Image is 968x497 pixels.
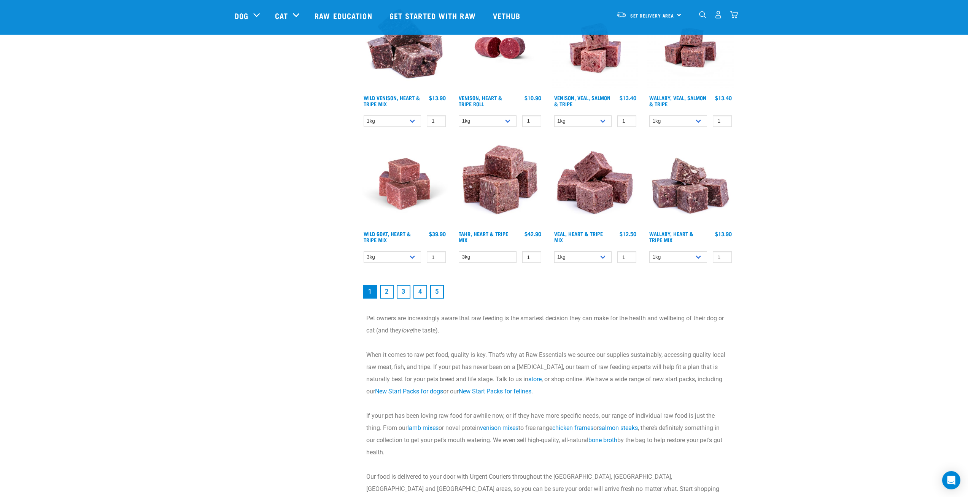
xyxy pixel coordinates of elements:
[554,232,603,241] a: Veal, Heart & Tripe Mix
[413,285,427,299] a: Goto page 4
[715,95,732,101] div: $13.40
[366,349,729,398] p: When it comes to raw pet food, quality is key. That’s why at Raw Essentials we source our supplie...
[459,96,502,105] a: Venison, Heart & Tripe Roll
[382,0,485,31] a: Get started with Raw
[647,141,734,227] img: 1174 Wallaby Heart Tripe Mix 01
[235,10,248,21] a: Dog
[647,5,734,91] img: Wallaby Veal Salmon Tripe 1642
[480,424,518,431] a: venison mixes
[275,10,288,21] a: Cat
[730,11,738,19] img: home-icon@2x.png
[620,95,636,101] div: $13.40
[363,285,377,299] a: Page 1
[649,96,706,105] a: Wallaby, Veal, Salmon & Tripe
[588,436,617,444] a: bone broth
[599,424,638,431] a: salmon steaks
[630,14,674,17] span: Set Delivery Area
[427,115,446,127] input: 1
[552,5,639,91] img: Venison Veal Salmon Tripe 1621
[620,231,636,237] div: $12.50
[649,232,693,241] a: Wallaby, Heart & Tripe Mix
[375,388,443,395] a: New Start Packs for dogs
[525,231,541,237] div: $42.90
[714,11,722,19] img: user.png
[552,141,639,227] img: Cubes
[457,5,543,91] img: Raw Essentials Venison Heart & Tripe Hypoallergenic Raw Pet Food Bulk Roll Unwrapped
[366,312,729,337] p: Pet owners are increasingly aware that raw feeding is the smartest decision they can make for the...
[713,251,732,263] input: 1
[362,141,448,227] img: Goat Heart Tripe 8451
[380,285,394,299] a: Goto page 2
[429,231,446,237] div: $39.90
[457,141,543,227] img: Tahr Heart Tripe Mix 01
[362,5,448,91] img: 1171 Venison Heart Tripe Mix 01
[364,232,411,241] a: Wild Goat, Heart & Tripe Mix
[401,327,412,334] em: love
[362,283,734,300] nav: pagination
[459,232,508,241] a: Tahr, Heart & Tripe Mix
[522,115,541,127] input: 1
[364,96,420,105] a: Wild Venison, Heart & Tripe Mix
[715,231,732,237] div: $13.90
[407,424,439,431] a: lamb mixes
[459,388,531,395] a: New Start Packs for felines
[942,471,960,489] div: Open Intercom Messenger
[522,251,541,263] input: 1
[427,251,446,263] input: 1
[430,285,444,299] a: Goto page 5
[552,424,593,431] a: chicken frames
[366,410,729,459] p: If your pet has been loving raw food for awhile now, or if they have more specific needs, our ran...
[307,0,381,31] a: Raw Education
[699,11,706,18] img: home-icon-1@2x.png
[713,115,732,127] input: 1
[397,285,410,299] a: Goto page 3
[554,96,610,105] a: Venison, Veal, Salmon & Tripe
[617,115,636,127] input: 1
[525,95,541,101] div: $10.90
[617,251,636,263] input: 1
[485,0,530,31] a: Vethub
[528,376,542,383] a: store
[429,95,446,101] div: $13.90
[616,11,626,18] img: van-moving.png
